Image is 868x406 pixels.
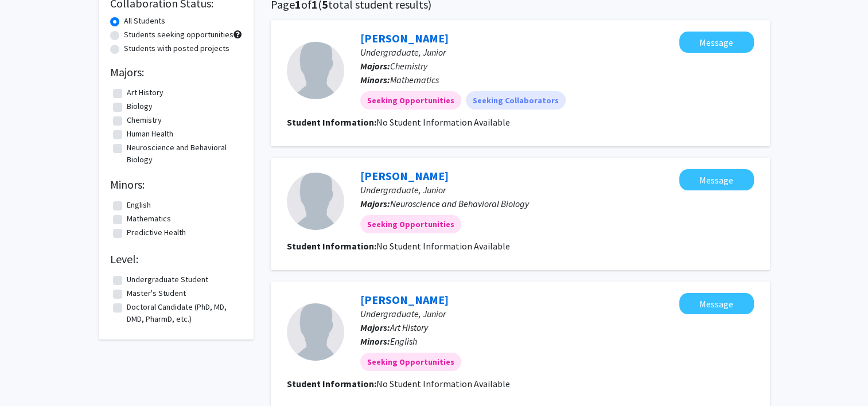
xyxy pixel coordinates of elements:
[127,227,186,239] label: Predictive Health
[124,15,165,27] label: All Students
[127,100,153,112] label: Biology
[287,378,376,389] b: Student Information:
[360,308,446,319] span: Undergraduate, Junior
[390,322,428,333] span: Art History
[287,240,376,252] b: Student Information:
[127,128,173,140] label: Human Health
[360,215,461,233] mat-chip: Seeking Opportunities
[124,29,233,41] label: Students seeking opportunities
[360,184,446,196] span: Undergraduate, Junior
[466,91,566,110] mat-chip: Seeking Collaborators
[9,354,49,397] iframe: Chat
[390,335,417,347] span: English
[679,169,754,190] button: Message Sarah Solano
[127,274,208,286] label: Undergraduate Student
[390,198,529,209] span: Neuroscience and Behavioral Biology
[679,293,754,314] button: Message Sarah Cassell
[360,46,446,58] span: Undergraduate, Junior
[390,74,439,85] span: Mathematics
[110,252,242,266] h2: Level:
[360,60,390,72] b: Majors:
[376,378,510,389] span: No Student Information Available
[679,32,754,53] button: Message Sarah Geiselhart
[127,213,171,225] label: Mathematics
[390,60,427,72] span: Chemistry
[127,287,186,299] label: Master's Student
[360,169,449,183] a: [PERSON_NAME]
[127,301,239,325] label: Doctoral Candidate (PhD, MD, DMD, PharmD, etc.)
[127,114,162,126] label: Chemistry
[127,199,151,211] label: English
[110,65,242,79] h2: Majors:
[360,292,449,307] a: [PERSON_NAME]
[110,178,242,192] h2: Minors:
[360,198,390,209] b: Majors:
[376,240,510,252] span: No Student Information Available
[376,116,510,128] span: No Student Information Available
[124,42,229,54] label: Students with posted projects
[360,335,390,347] b: Minors:
[360,31,449,45] a: [PERSON_NAME]
[127,142,239,166] label: Neuroscience and Behavioral Biology
[287,116,376,128] b: Student Information:
[360,322,390,333] b: Majors:
[360,74,390,85] b: Minors:
[360,353,461,371] mat-chip: Seeking Opportunities
[127,87,164,99] label: Art History
[360,91,461,110] mat-chip: Seeking Opportunities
